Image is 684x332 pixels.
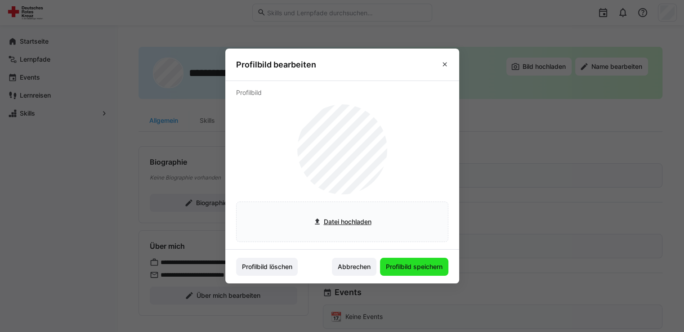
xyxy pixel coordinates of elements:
button: Abbrechen [332,258,376,276]
p: Profilbild [236,88,448,97]
h3: Profilbild bearbeiten [236,59,316,70]
span: Abbrechen [336,262,372,271]
span: Profilbild löschen [240,262,293,271]
span: Profilbild speichern [384,262,444,271]
button: Profilbild speichern [380,258,448,276]
button: Profilbild löschen [236,258,298,276]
